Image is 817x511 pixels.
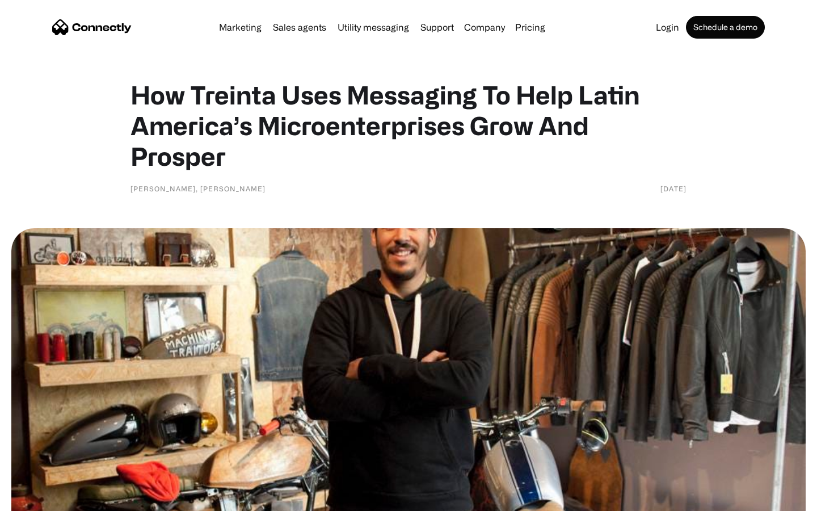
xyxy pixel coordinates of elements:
a: Login [651,23,684,32]
ul: Language list [23,491,68,507]
a: Pricing [511,23,550,32]
div: [DATE] [660,183,687,194]
a: Marketing [214,23,266,32]
a: Utility messaging [333,23,414,32]
aside: Language selected: English [11,491,68,507]
a: Support [416,23,458,32]
a: Schedule a demo [686,16,765,39]
h1: How Treinta Uses Messaging To Help Latin America’s Microenterprises Grow And Prosper [130,79,687,171]
div: [PERSON_NAME], [PERSON_NAME] [130,183,266,194]
a: Sales agents [268,23,331,32]
div: Company [464,19,505,35]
